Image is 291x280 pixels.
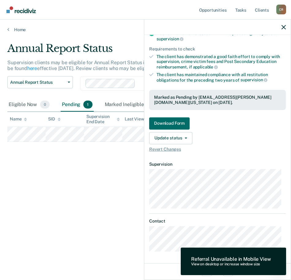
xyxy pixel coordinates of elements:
[149,46,286,52] div: Requirements to check
[149,117,190,130] button: Download Form
[157,72,286,83] div: The client has maintained compliance with all restitution obligations for the preceding two years of
[276,5,286,14] button: Profile dropdown button
[61,98,93,112] div: Pending
[27,65,37,71] a: here
[157,31,286,41] div: Has had no warrants issued within the preceding two years of
[83,101,92,109] span: 1
[157,36,183,41] span: supervision
[149,132,192,144] button: Update status
[191,256,271,262] div: Referral Unavailable in Mobile View
[6,6,36,13] img: Recidiviz
[7,98,51,112] div: Eligible Now
[48,116,61,122] div: SID
[40,101,50,109] span: 0
[154,95,281,105] div: Marked as Pending by [EMAIL_ADDRESS][PERSON_NAME][DOMAIN_NAME][US_STATE] on [DATE].
[191,262,271,267] div: View on desktop or increase window size
[7,42,269,60] div: Annual Report Status
[7,27,284,32] a: Home
[149,162,286,167] dt: Supervision
[144,263,291,279] div: 1 / 1
[149,219,286,224] dt: Contact
[125,116,154,122] div: Last Viewed
[240,77,267,82] span: supervision
[10,116,27,122] div: Name
[10,80,65,85] span: Annual Report Status
[7,60,265,71] p: Supervision clients may be eligible for Annual Report Status if they meet certain criteria. The o...
[193,64,218,69] span: applicable
[149,147,286,152] span: Revert Changes
[104,98,158,112] div: Marked Ineligible
[149,117,286,130] a: Navigate to form link
[276,5,286,14] div: C R
[86,114,120,124] div: Supervision End Date
[157,54,286,70] div: The client has demonstrated a good faith effort to comply with supervision, crime victim fees and...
